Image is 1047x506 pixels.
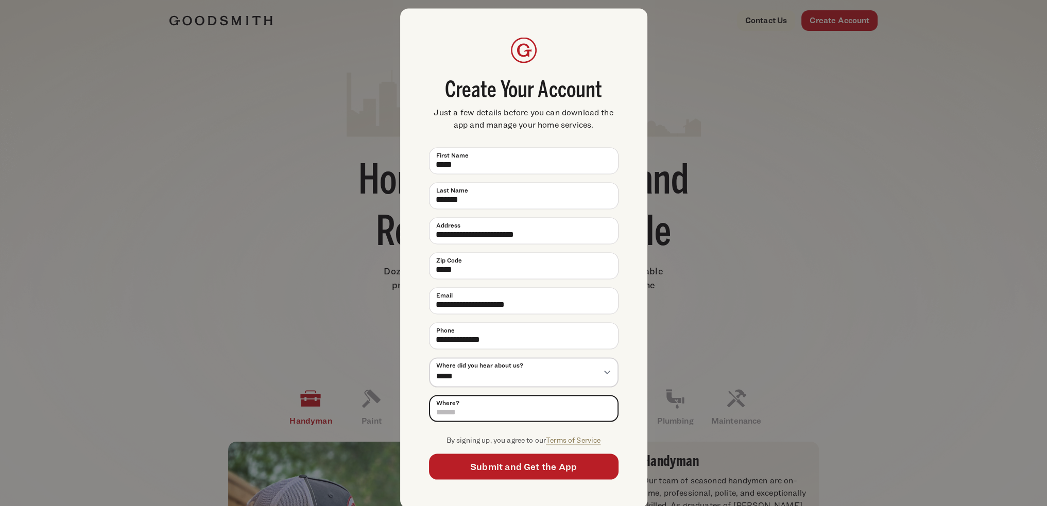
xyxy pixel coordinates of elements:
[546,435,600,444] a: Terms of Service
[429,79,619,102] span: Create Your Account
[436,220,460,230] span: Address
[436,360,523,370] span: Where did you hear about us?
[436,150,469,160] span: First Name
[436,398,459,407] span: Where?
[429,106,619,131] span: Just a few details before you can download the app and manage your home services.
[436,290,453,300] span: Email
[429,434,619,446] p: By signing up, you agree to our
[429,454,619,480] button: Submit and Get the App
[436,255,462,265] span: Zip Code
[436,185,468,195] span: Last Name
[436,325,455,335] span: Phone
